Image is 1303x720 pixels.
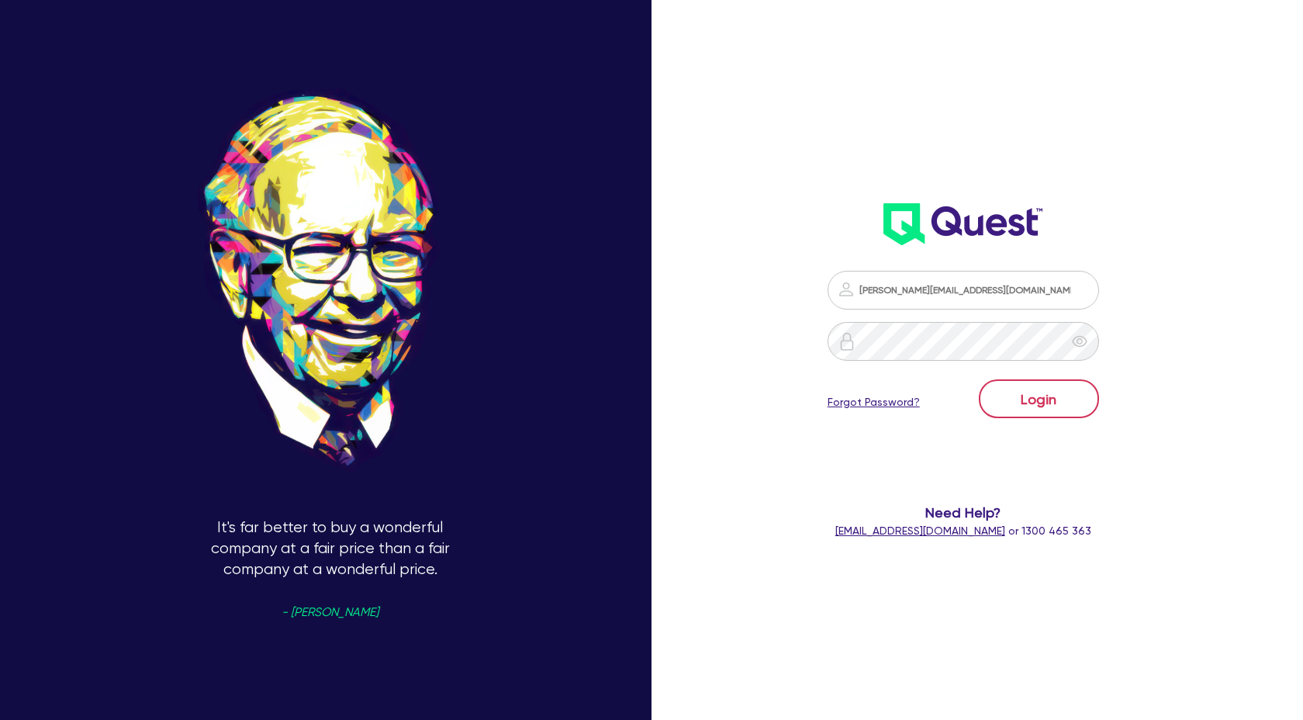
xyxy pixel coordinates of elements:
img: icon-password [837,280,855,299]
span: - [PERSON_NAME] [282,607,378,618]
span: eye [1072,334,1087,349]
a: [EMAIL_ADDRESS][DOMAIN_NAME] [835,524,1005,537]
img: wH2k97JdezQIQAAAABJRU5ErkJggg== [883,203,1042,245]
input: Email address [828,271,1099,310]
span: or 1300 465 363 [835,524,1091,537]
button: Login [979,379,1099,418]
a: Forgot Password? [828,394,920,410]
img: icon-password [838,332,856,351]
span: Need Help? [792,502,1135,523]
